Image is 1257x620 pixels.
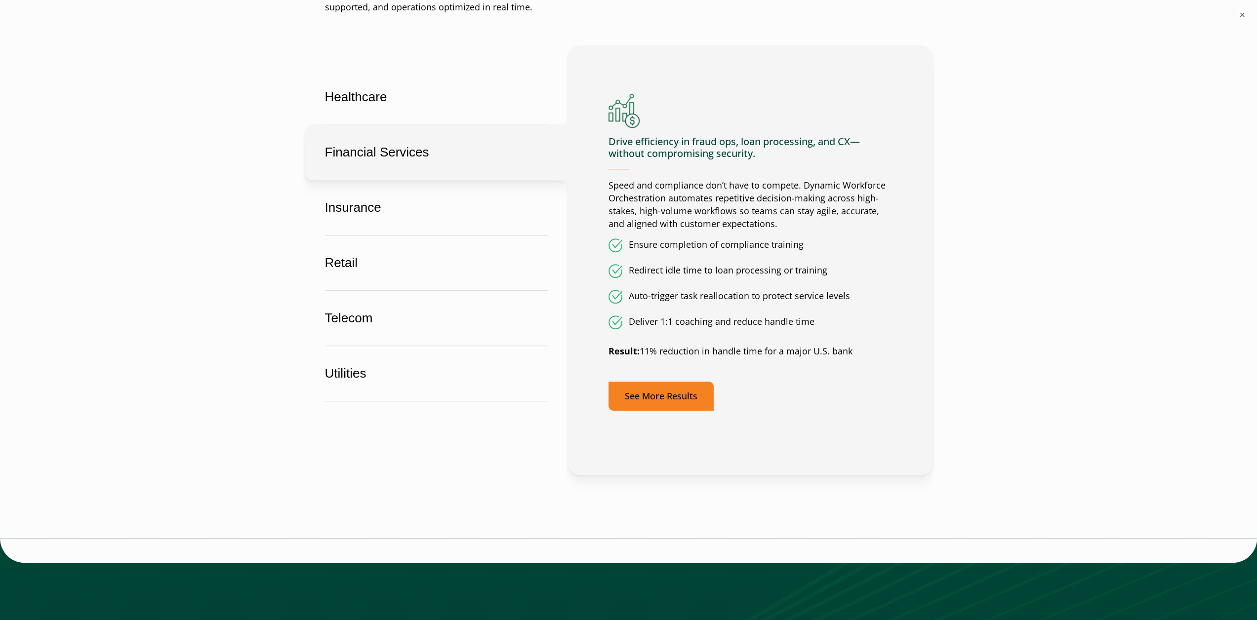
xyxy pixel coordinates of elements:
[305,180,568,235] button: Insurance
[608,264,892,278] li: Redirect idle time to loan processing or training
[305,69,568,125] button: Healthcare
[608,136,892,169] h4: Drive efficiency in fraud ops, loan processing, and CX—without compromising security.
[608,345,640,357] strong: Result:
[608,179,892,231] p: Speed and compliance don’t have to compete. Dynamic Workforce Orchestration automates repetitive ...
[305,290,568,346] button: Telecom
[608,94,640,128] img: Financial Services
[608,382,714,411] a: See More Results
[608,238,892,252] li: Ensure completion of compliance training
[305,124,568,180] button: Financial Services
[1237,10,1247,20] button: ×
[608,345,892,358] p: 11% reduction in handle time for a major U.S. bank
[608,315,892,329] li: Deliver 1:1 coaching and reduce handle time
[305,346,568,401] button: Utilities
[608,290,892,304] li: Auto-trigger task reallocation to protect service levels
[305,235,568,291] button: Retail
